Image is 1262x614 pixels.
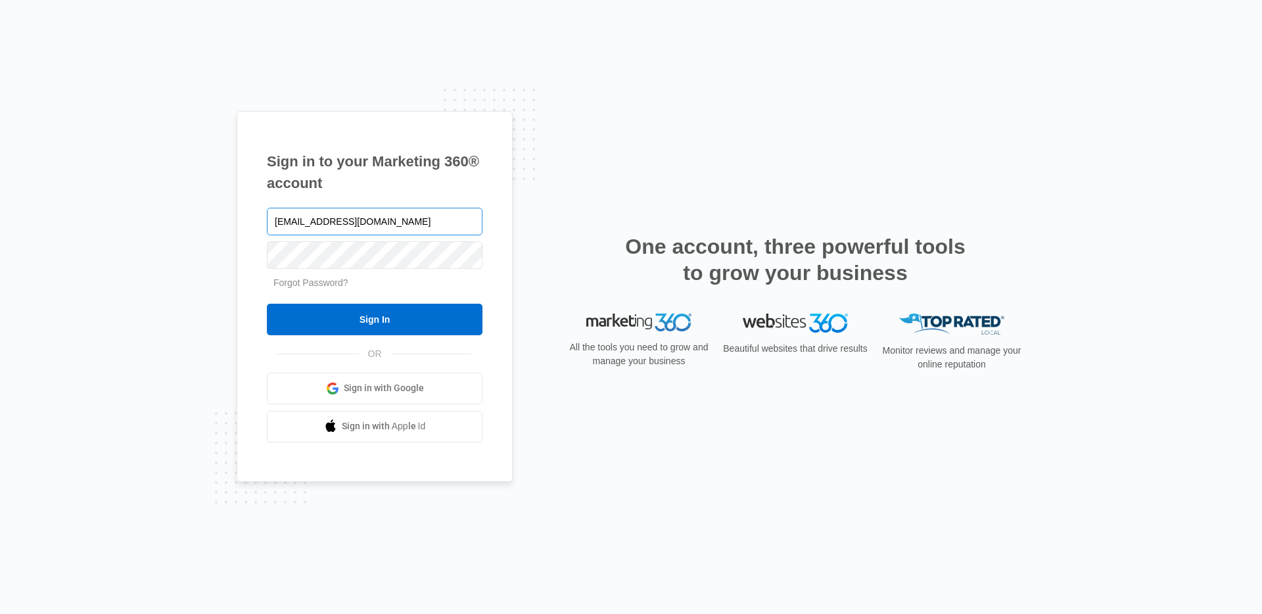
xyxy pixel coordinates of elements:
img: Marketing 360 [586,314,691,332]
p: All the tools you need to grow and manage your business [565,341,713,368]
h1: Sign in to your Marketing 360® account [267,151,482,194]
input: Email [267,208,482,235]
span: OR [359,347,391,361]
span: Sign in with Apple Id [342,419,426,433]
h2: One account, three powerful tools to grow your business [621,233,970,286]
input: Sign In [267,304,482,335]
p: Beautiful websites that drive results [722,342,869,356]
img: Websites 360 [743,314,848,333]
span: Sign in with Google [344,381,424,395]
p: Monitor reviews and manage your online reputation [878,344,1025,371]
a: Sign in with Apple Id [267,411,482,442]
a: Forgot Password? [273,277,348,288]
img: Top Rated Local [899,314,1004,335]
a: Sign in with Google [267,373,482,404]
